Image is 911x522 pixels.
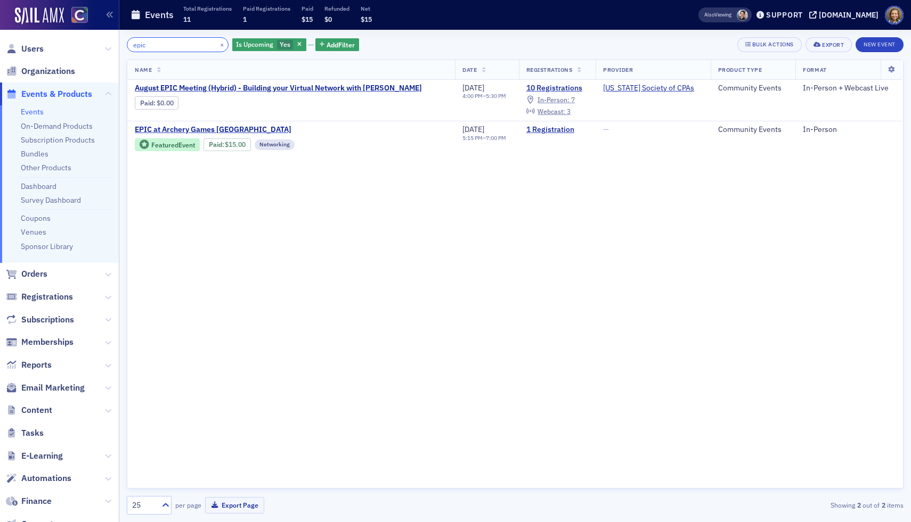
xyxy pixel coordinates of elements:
h1: Events [145,9,174,21]
span: Content [21,404,52,416]
div: Featured Event [151,142,195,148]
span: $0 [324,15,332,23]
div: – [462,93,506,100]
a: Subscription Products [21,135,95,145]
div: Bulk Actions [752,42,794,47]
a: Webcast: 3 [526,107,571,116]
a: View Homepage [64,7,88,25]
time: 5:15 PM [462,134,483,142]
img: SailAMX [71,7,88,23]
span: [DATE] [462,125,484,134]
span: 1 [243,15,247,23]
div: Showing out of items [652,500,904,510]
div: – [462,135,506,142]
a: Venues [21,227,46,237]
span: $15 [361,15,372,23]
p: Net [361,5,372,12]
a: Tasks [6,427,44,439]
span: 11 [183,15,191,23]
span: Profile [885,6,904,24]
a: Events & Products [6,88,92,100]
span: 7 [571,95,575,104]
div: Community Events [718,125,788,135]
span: Users [21,43,44,55]
a: Dashboard [21,181,56,191]
span: August EPIC Meeting (Hybrid) - Building your Virtual Network with Melissa Armstrong [135,84,422,93]
span: : [209,140,225,148]
a: Survey Dashboard [21,195,81,205]
span: Orders [21,268,47,280]
a: SailAMX [15,7,64,24]
a: Other Products [21,163,71,172]
span: Finance [21,495,52,507]
a: Events [21,107,44,117]
p: Refunded [324,5,349,12]
span: Yes [280,40,290,48]
a: [US_STATE] Society of CPAs [603,84,694,93]
a: August EPIC Meeting (Hybrid) - Building your Virtual Network with [PERSON_NAME] [135,84,422,93]
a: Orders [6,268,47,280]
a: Paid [140,99,153,107]
p: Paid Registrations [243,5,290,12]
span: E-Learning [21,450,63,462]
span: Pamela Galey-Coleman [737,10,748,21]
a: Paid [209,140,222,148]
div: In-Person [803,125,896,135]
span: Organizations [21,65,75,77]
a: EPIC at Archery Games [GEOGRAPHIC_DATA] [135,125,385,135]
span: $15 [302,15,313,23]
button: New Event [856,37,904,52]
span: Subscriptions [21,314,74,326]
p: Paid [302,5,313,12]
div: Featured Event [135,138,200,152]
strong: 2 [855,500,863,510]
a: E-Learning [6,450,63,462]
button: [DOMAIN_NAME] [809,11,882,19]
span: Tasks [21,427,44,439]
div: Yes [232,38,306,52]
time: 5:30 PM [486,92,506,100]
a: Registrations [6,291,73,303]
div: Paid: 10 - $0 [135,96,178,109]
input: Search… [127,37,229,52]
a: 10 Registrations [526,84,588,93]
span: Add Filter [327,40,355,49]
div: Networking [255,139,295,150]
span: Product Type [718,66,762,73]
a: Subscriptions [6,314,74,326]
a: Memberships [6,336,74,348]
a: 1 Registration [526,125,588,135]
span: In-Person : [538,95,570,104]
span: Date [462,66,477,73]
div: 25 [132,500,156,511]
span: Reports [21,359,52,371]
span: Provider [603,66,633,73]
div: Support [766,10,803,20]
button: Bulk Actions [737,37,802,52]
a: Users [6,43,44,55]
button: Export [806,37,852,52]
a: Content [6,404,52,416]
button: Export Page [205,497,264,513]
span: Events & Products [21,88,92,100]
a: Sponsor Library [21,242,73,251]
a: Coupons [21,213,51,223]
div: Also [704,11,714,18]
p: Total Registrations [183,5,232,12]
div: [DOMAIN_NAME] [819,10,879,20]
a: Automations [6,473,71,484]
span: Automations [21,473,71,484]
span: Registrations [21,291,73,303]
button: AddFilter [315,38,359,52]
a: New Event [856,39,904,48]
a: Bundles [21,149,48,159]
a: On-Demand Products [21,121,93,131]
a: Organizations [6,65,75,77]
span: Memberships [21,336,74,348]
a: Finance [6,495,52,507]
div: In-Person + Webcast Live [803,84,896,93]
div: Paid: 1 - $1500 [204,138,251,151]
span: Colorado Society of CPAs [603,84,694,93]
button: × [217,39,227,49]
span: $15.00 [225,140,246,148]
